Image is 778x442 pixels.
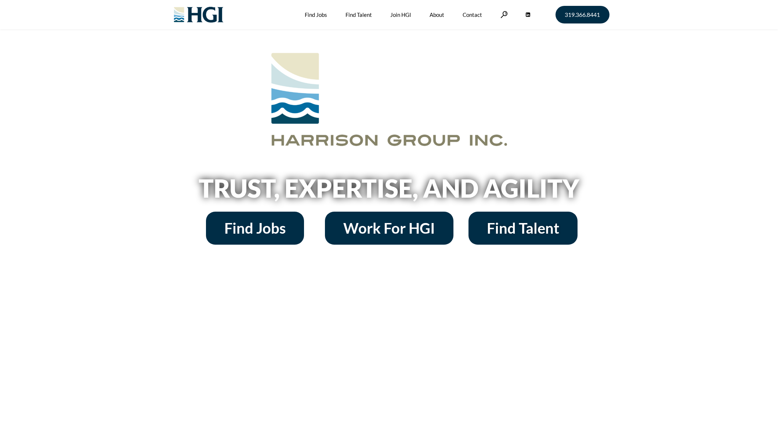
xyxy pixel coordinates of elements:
span: Work For HGI [343,221,435,235]
span: 319.366.8441 [565,12,600,18]
a: Find Jobs [206,212,304,245]
a: Find Talent [468,212,578,245]
a: 319.366.8441 [556,6,609,23]
a: Search [500,11,508,18]
span: Find Jobs [224,221,286,235]
a: Work For HGI [325,212,453,245]
h2: Trust, Expertise, and Agility [180,176,598,201]
span: Find Talent [487,221,559,235]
